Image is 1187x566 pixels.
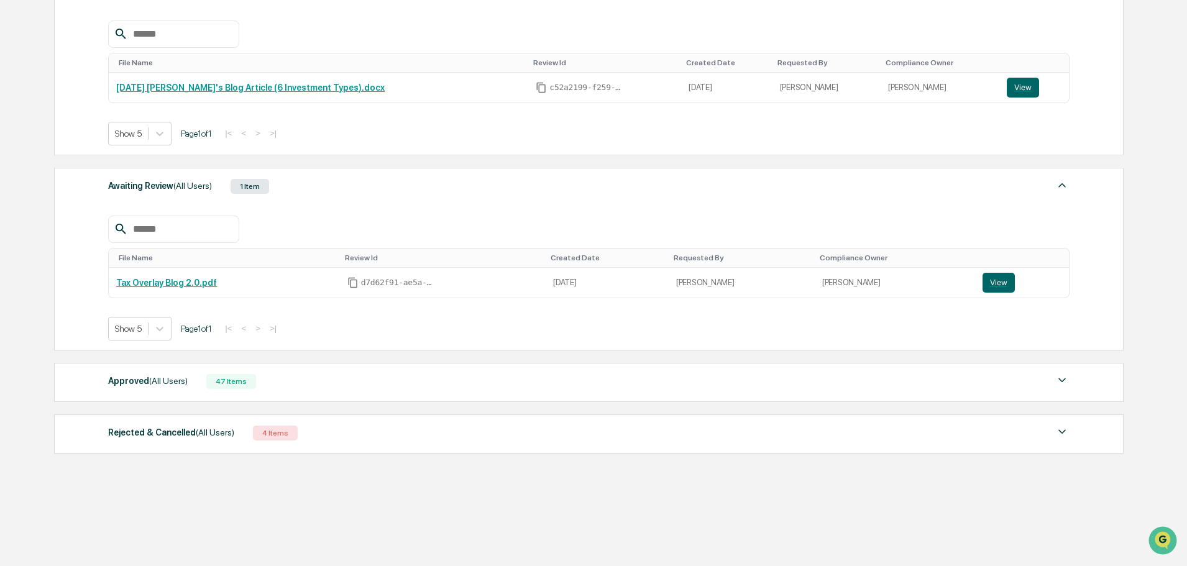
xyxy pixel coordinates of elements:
[206,374,256,389] div: 47 Items
[820,253,970,262] div: Toggle SortBy
[42,107,157,117] div: We're available if you need us!
[1147,525,1181,559] iframe: Open customer support
[181,324,212,334] span: Page 1 of 1
[772,73,881,103] td: [PERSON_NAME]
[345,253,541,262] div: Toggle SortBy
[1055,424,1070,439] img: caret
[237,323,250,334] button: <
[108,178,212,194] div: Awaiting Review
[1007,78,1062,98] a: View
[108,424,234,440] div: Rejected & Cancelled
[252,323,264,334] button: >
[85,152,159,174] a: 🗄️Attestations
[196,427,234,437] span: (All Users)
[25,180,78,193] span: Data Lookup
[1055,373,1070,388] img: caret
[1007,78,1039,98] button: View
[347,277,359,288] span: Copy Id
[983,273,1062,293] a: View
[1055,178,1070,193] img: caret
[103,157,154,169] span: Attestations
[231,179,269,194] div: 1 Item
[88,210,150,220] a: Powered byPylon
[252,128,264,139] button: >
[253,426,298,440] div: 4 Items
[12,181,22,191] div: 🔎
[674,253,810,262] div: Toggle SortBy
[25,157,80,169] span: Preclearance
[886,58,994,67] div: Toggle SortBy
[108,373,188,389] div: Approved
[1009,58,1065,67] div: Toggle SortBy
[815,268,975,298] td: [PERSON_NAME]
[12,95,35,117] img: 1746055101610-c473b297-6a78-478c-a979-82029cc54cd1
[221,128,236,139] button: |<
[985,253,1065,262] div: Toggle SortBy
[681,73,772,103] td: [DATE]
[116,278,217,288] a: Tax Overlay Blog 2.0.pdf
[149,376,188,386] span: (All Users)
[549,83,624,93] span: c52a2199-f259-4024-90af-cc7cf416cdc1
[12,158,22,168] div: 🖐️
[881,73,999,103] td: [PERSON_NAME]
[221,323,236,334] button: |<
[536,82,547,93] span: Copy Id
[669,268,815,298] td: [PERSON_NAME]
[7,175,83,198] a: 🔎Data Lookup
[266,323,280,334] button: >|
[124,211,150,220] span: Pylon
[546,268,669,298] td: [DATE]
[777,58,876,67] div: Toggle SortBy
[119,253,334,262] div: Toggle SortBy
[361,278,436,288] span: d7d62f91-ae5a-44f2-bbec-fb0e3cba95f7
[119,58,523,67] div: Toggle SortBy
[42,95,204,107] div: Start new chat
[7,152,85,174] a: 🖐️Preclearance
[266,128,280,139] button: >|
[211,99,226,114] button: Start new chat
[173,181,212,191] span: (All Users)
[90,158,100,168] div: 🗄️
[686,58,768,67] div: Toggle SortBy
[116,83,385,93] a: [DATE] [PERSON_NAME]'s Blog Article (6 Investment Types).docx
[551,253,664,262] div: Toggle SortBy
[533,58,676,67] div: Toggle SortBy
[12,26,226,46] p: How can we help?
[181,129,212,139] span: Page 1 of 1
[983,273,1015,293] button: View
[237,128,250,139] button: <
